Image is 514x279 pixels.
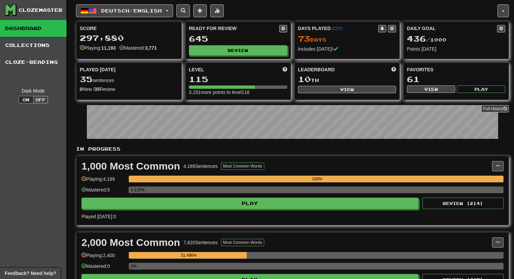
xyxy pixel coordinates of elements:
div: Clozemaster [19,7,63,14]
button: Review [189,45,287,55]
div: Mastered: 0 [81,263,125,274]
div: sentences [80,75,178,84]
a: (CDT) [332,26,343,31]
div: Playing: [80,45,116,51]
button: Play [457,85,505,93]
button: Add sentence to collection [193,4,207,17]
button: View [407,85,455,93]
div: 31.496% [131,252,247,259]
div: 115 [189,75,287,83]
div: Points [DATE] [407,46,505,52]
strong: 0 [80,86,82,92]
div: Mastered: [119,45,157,51]
div: th [298,75,396,84]
div: 61 [407,75,505,83]
span: / 1000 [407,37,446,43]
span: Score more points to level up [283,66,287,73]
button: Off [33,96,48,103]
div: Favorites [407,66,505,73]
div: 1,000 Most Common [81,161,180,171]
span: Level [189,66,204,73]
button: Most Common Words [221,239,264,246]
div: Day s [298,34,396,43]
div: 2,000 Most Common [81,237,180,248]
button: On [19,96,33,103]
strong: 3,771 [145,45,157,51]
button: Deutsch/English [76,4,173,17]
div: 100% [131,176,504,182]
button: More stats [210,4,224,17]
div: New / Review [80,86,178,93]
span: 10 [298,74,311,84]
div: Days Played [298,25,378,32]
button: View [298,86,396,93]
div: Playing: 4,189 [81,176,125,187]
div: Playing: 2,400 [81,252,125,263]
div: 297,880 [80,34,178,42]
div: Includes [DATE]! [298,46,396,52]
div: Score [80,25,178,32]
div: 7,620 Sentences [183,239,218,246]
strong: 35 [95,86,100,92]
a: Full History [481,105,509,112]
button: Review (214) [422,198,504,209]
button: Play [81,198,418,209]
div: Mastered: 5 [81,186,125,198]
p: In Progress [76,146,509,152]
span: Played [DATE] [80,66,116,73]
button: Most Common Words [221,162,264,170]
span: Played [DATE]: 0 [81,214,116,219]
span: This week in points, UTC [391,66,396,73]
div: Dark Mode [5,87,62,94]
span: 35 [80,74,93,84]
span: Open feedback widget [5,270,56,277]
span: 73 [298,34,310,43]
div: 645 [189,34,287,43]
div: Ready for Review [189,25,279,32]
div: 4,189 Sentences [183,163,218,170]
div: Daily Goal [407,25,497,32]
span: Deutsch / English [101,8,162,14]
button: Search sentences [176,4,190,17]
span: Leaderboard [298,66,335,73]
span: 436 [407,34,426,43]
div: 3,151 more points to level 116 [189,89,287,96]
strong: 11,193 [101,45,116,51]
